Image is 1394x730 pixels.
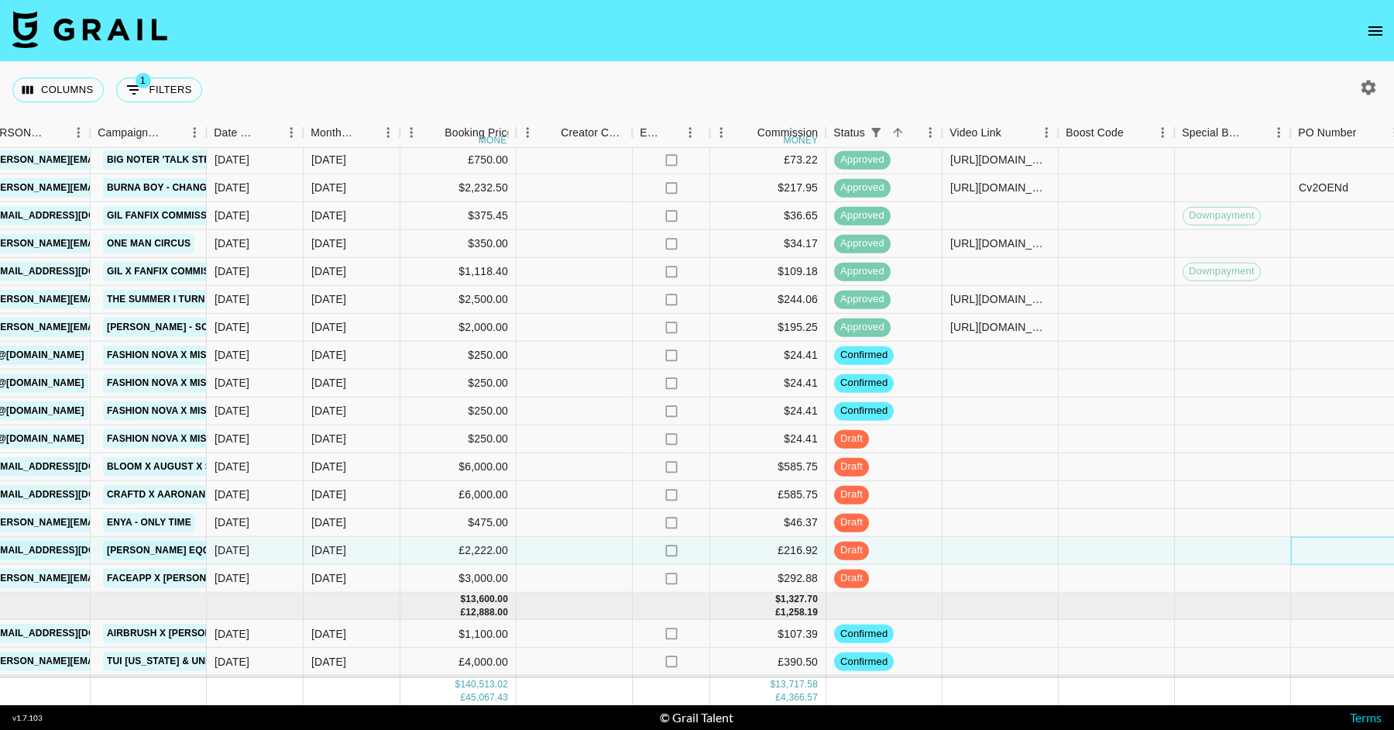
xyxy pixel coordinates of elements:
[215,431,249,446] div: 11/03/2025
[834,348,894,363] span: confirmed
[311,487,346,502] div: Sep '25
[1357,122,1379,143] button: Sort
[215,208,249,223] div: 15/09/2025
[215,542,249,558] div: 12/09/2025
[215,403,249,418] div: 11/03/2025
[834,208,891,223] span: approved
[423,122,445,143] button: Sort
[710,146,826,174] div: £73.22
[311,459,346,474] div: Sep '25
[834,292,891,307] span: approved
[161,122,183,143] button: Sort
[1174,118,1290,148] div: Special Booking Type
[950,180,1050,195] div: https://www.instagram.com/reel/DOrCw4-jibE/
[834,153,891,167] span: approved
[103,318,338,337] a: [PERSON_NAME] - Something In The Heavens
[834,626,894,641] span: confirmed
[215,459,249,474] div: 31/07/2025
[311,319,346,335] div: Sep '25
[103,234,194,253] a: One Man Circus
[710,537,826,565] div: £216.92
[887,122,908,143] button: Sort
[834,432,869,446] span: draft
[215,347,249,363] div: 11/03/2025
[303,118,400,148] div: Month Due
[710,314,826,342] div: $195.25
[311,542,346,558] div: Sep '25
[775,691,781,704] div: £
[400,565,517,593] div: $3,000.00
[516,121,539,144] button: Menu
[400,620,517,648] div: $1,100.00
[215,654,249,670] div: 03/08/2025
[400,202,517,230] div: $375.45
[215,180,249,195] div: 10/09/2025
[781,606,818,619] div: 1,258.19
[258,122,280,143] button: Sort
[400,453,517,481] div: $6,000.00
[539,122,561,143] button: Sort
[103,652,395,671] a: Tui [US_STATE] & Universal Orlando x Aaronandamyb
[460,691,465,704] div: £
[400,174,517,202] div: $2,232.50
[311,118,355,148] div: Month Due
[215,291,249,307] div: 16/09/2025
[311,180,346,195] div: Sep '25
[103,624,314,643] a: Airbrush X [PERSON_NAME] September
[834,543,869,558] span: draft
[12,77,104,102] button: Select columns
[710,258,826,286] div: $109.18
[710,453,826,481] div: $585.75
[12,11,167,48] img: Grail Talent
[465,691,508,704] div: 45,067.43
[781,691,818,704] div: 4,366.57
[67,121,90,144] button: Menu
[834,181,891,195] span: approved
[400,342,517,370] div: $250.00
[103,513,195,532] a: Enya - Only Time
[311,208,346,223] div: Sep '25
[103,290,468,309] a: The Summer I Turn Pretty - [PERSON_NAME] + Who's your Boyfriend
[1267,121,1290,144] button: Menu
[215,319,249,335] div: 16/09/2025
[206,118,303,148] div: Date Created
[280,121,303,144] button: Menu
[950,291,1050,307] div: https://www.tiktok.com/@leonnklr/video/7548549199604796675
[834,571,869,586] span: draft
[834,460,869,474] span: draft
[455,678,461,691] div: $
[660,710,733,725] div: © Grail Talent
[400,370,517,398] div: $250.00
[400,286,517,314] div: $2,500.00
[215,515,249,530] div: 15/09/2025
[311,236,346,251] div: Sep '25
[775,606,781,619] div: £
[445,118,513,148] div: Booking Price
[460,678,508,691] div: 140,513.02
[1298,118,1356,148] div: PO Number
[400,425,517,453] div: $250.00
[834,515,869,530] span: draft
[215,487,249,502] div: 05/08/2025
[1058,118,1174,148] div: Boost Code
[1151,121,1174,144] button: Menu
[460,606,465,619] div: £
[400,537,517,565] div: £2,222.00
[1001,122,1023,143] button: Sort
[465,593,508,606] div: 13,600.00
[710,342,826,370] div: $24.41
[865,122,887,143] button: Show filters
[311,152,346,167] div: Sep '25
[400,146,517,174] div: £750.00
[865,122,887,143] div: 1 active filter
[311,570,346,586] div: Sep '25
[400,648,517,676] div: £4,000.00
[103,457,289,477] a: Bloom X August X Samandmonica
[783,136,818,145] div: money
[103,569,246,588] a: Faceapp X [PERSON_NAME]
[215,263,249,279] div: 22/09/2025
[311,347,346,363] div: Sep '25
[311,263,346,279] div: Sep '25
[640,118,661,148] div: Expenses: Remove Commission?
[834,487,869,502] span: draft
